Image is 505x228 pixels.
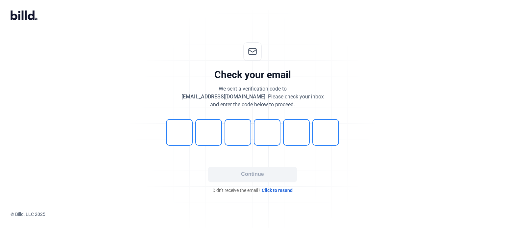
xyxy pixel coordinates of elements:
button: Continue [208,167,297,182]
span: [EMAIL_ADDRESS][DOMAIN_NAME] [181,93,265,100]
div: © Billd, LLC 2025 [11,211,505,218]
span: Click to resend [262,187,293,194]
div: Didn't receive the email? [154,187,351,194]
div: We sent a verification code to . Please check your inbox and enter the code below to proceed. [181,85,324,109]
div: Check your email [214,69,291,81]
